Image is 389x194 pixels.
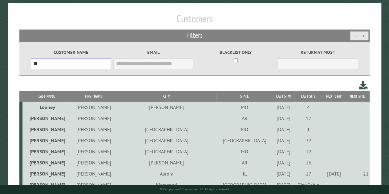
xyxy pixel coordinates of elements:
[71,91,117,102] th: First Name
[71,146,117,157] td: [PERSON_NAME]
[160,187,229,191] small: © Campground Commander LLC. All rights reserved.
[274,182,293,188] div: [DATE]
[274,126,293,132] div: [DATE]
[216,146,273,157] td: MO
[19,13,370,30] h1: Customers
[22,113,71,124] td: [PERSON_NAME]
[117,146,217,157] td: [GEOGRAPHIC_DATA]
[113,49,194,56] label: Email
[216,168,273,179] td: IL
[71,124,117,135] td: [PERSON_NAME]
[71,113,117,124] td: [PERSON_NAME]
[323,91,345,102] th: Next Stay
[216,102,273,113] td: MO
[274,104,293,110] div: [DATE]
[216,124,273,135] td: MO
[294,135,323,146] td: 22
[274,115,293,121] div: [DATE]
[294,157,323,168] td: 16
[350,31,368,40] button: Reset
[274,137,293,143] div: [DATE]
[71,102,117,113] td: [PERSON_NAME]
[359,79,368,91] a: Download this customer list (.csv)
[216,157,273,168] td: AR
[216,113,273,124] td: AR
[71,157,117,168] td: [PERSON_NAME]
[22,168,71,179] td: [PERSON_NAME]
[216,91,273,102] th: State
[71,135,117,146] td: [PERSON_NAME]
[294,102,323,113] td: 4
[19,30,370,41] h2: Filters
[324,171,344,177] div: [DATE]
[117,91,217,102] th: City
[345,168,370,179] td: 21
[22,91,71,102] th: Last Name
[345,91,370,102] th: Next Site
[294,179,323,190] td: Tiny Cabin
[22,179,71,190] td: [PERSON_NAME]
[216,179,273,190] td: [GEOGRAPHIC_DATA]
[31,49,111,56] label: Customer Name
[216,135,273,146] td: [GEOGRAPHIC_DATA]
[196,49,276,56] label: Blacklist only
[22,135,71,146] td: [PERSON_NAME]
[22,157,71,168] td: [PERSON_NAME]
[294,124,323,135] td: 1
[278,49,358,56] label: Return at most
[117,135,217,146] td: [GEOGRAPHIC_DATA]
[117,102,217,113] td: [PERSON_NAME]
[117,179,217,190] td: Kingwood
[22,146,71,157] td: [PERSON_NAME]
[294,91,323,102] th: Last Site
[274,160,293,166] div: [DATE]
[22,124,71,135] td: [PERSON_NAME]
[294,168,323,179] td: 17
[71,179,117,190] td: [PERSON_NAME]
[22,102,71,113] td: Looney
[117,157,217,168] td: [PERSON_NAME]
[274,171,293,177] div: [DATE]
[274,148,293,155] div: [DATE]
[71,168,117,179] td: [PERSON_NAME]
[117,124,217,135] td: [GEOGRAPHIC_DATA]
[273,91,294,102] th: Last Stay
[294,146,323,157] td: 12
[294,113,323,124] td: 17
[117,168,217,179] td: Aurora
